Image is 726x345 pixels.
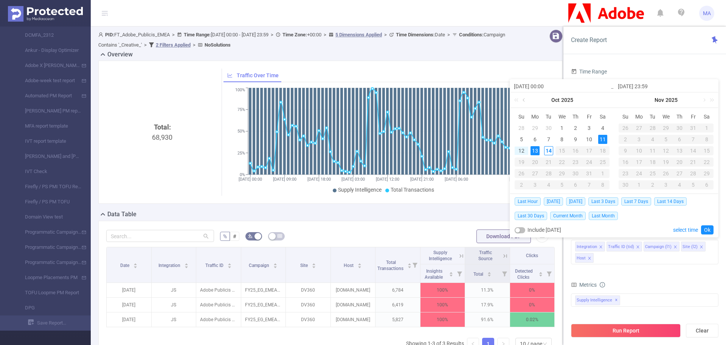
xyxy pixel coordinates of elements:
[569,122,582,134] td: October 2, 2025
[673,168,686,179] td: November 27, 2025
[646,156,659,168] td: November 18, 2025
[8,6,83,22] img: Protected Media
[646,122,659,134] td: October 28, 2025
[528,180,542,189] div: 3
[235,88,245,93] tspan: 100%
[646,168,659,179] td: November 25, 2025
[582,134,596,145] td: October 10, 2025
[700,156,714,168] td: November 22, 2025
[109,122,216,249] div: 68,930
[659,168,673,179] td: November 26, 2025
[542,156,555,168] td: October 21, 2025
[15,270,82,285] a: Loopme Placements PM
[673,135,686,144] div: 6
[619,145,632,156] td: November 9, 2025
[528,134,542,145] td: October 6, 2025
[544,135,553,144] div: 7
[619,158,632,167] div: 16
[577,253,586,263] div: Host
[515,158,528,167] div: 19
[619,134,632,145] td: November 2, 2025
[531,146,540,155] div: 13
[615,296,618,305] span: ✕
[619,135,632,144] div: 2
[15,28,82,43] a: DCMFA_2312
[321,32,329,37] span: >
[542,168,555,179] td: October 28, 2025
[596,113,610,120] span: Sa
[15,240,82,255] a: Programmatic Campaigns Monthly MFA
[646,123,659,133] div: 28
[205,42,231,48] b: No Solutions
[555,113,569,120] span: We
[528,158,542,167] div: 20
[542,145,555,156] td: October 14, 2025
[557,123,566,133] div: 1
[700,123,714,133] div: 1
[154,123,171,131] b: Total:
[521,92,528,108] a: Previous month (PageUp)
[528,179,542,190] td: November 3, 2025
[659,156,673,168] td: November 19, 2025
[107,50,133,59] h2: Overview
[571,36,607,44] span: Create Report
[582,158,596,167] div: 24
[632,156,646,168] td: November 17, 2025
[28,315,91,331] a: Save Report...
[618,82,714,91] input: End date
[531,135,540,144] div: 6
[509,177,533,182] tspan: [DATE] 23:00
[191,42,198,48] span: >
[681,242,706,251] li: Site (l2)
[632,179,646,190] td: December 1, 2025
[15,225,82,240] a: Programmatic Campaigns Monthly IVT
[569,169,582,178] div: 30
[632,145,646,156] td: November 10, 2025
[686,113,700,120] span: Fr
[555,180,569,189] div: 5
[459,32,484,37] b: Conditions :
[515,111,528,122] th: Sun
[596,156,610,168] td: October 25, 2025
[686,169,700,178] div: 28
[557,135,566,144] div: 8
[673,123,686,133] div: 30
[683,242,698,252] div: Site (l2)
[544,123,553,133] div: 30
[596,111,610,122] th: Sat
[646,169,659,178] div: 25
[673,223,698,237] a: select time
[673,179,686,190] td: December 4, 2025
[569,113,582,120] span: Th
[15,103,82,119] a: [PERSON_NAME] PM report
[582,169,596,178] div: 31
[646,145,659,156] td: November 11, 2025
[542,113,555,120] span: Tu
[673,169,686,178] div: 27
[571,69,607,75] span: Time Range
[673,134,686,145] td: November 6, 2025
[15,164,82,179] a: IVT Check
[106,230,214,242] input: Search...
[588,256,591,261] i: icon: close
[577,242,597,252] div: Integration
[569,111,582,122] th: Thu
[555,168,569,179] td: October 29, 2025
[582,156,596,168] td: October 24, 2025
[686,168,700,179] td: November 28, 2025
[632,122,646,134] td: October 27, 2025
[542,158,555,167] div: 21
[338,187,382,193] span: Supply Intelligence
[654,92,665,108] a: Nov
[632,158,646,167] div: 17
[582,168,596,179] td: October 31, 2025
[98,32,105,37] i: icon: user
[227,73,233,78] i: icon: line-chart
[555,145,569,156] td: October 15, 2025
[700,158,714,167] div: 22
[476,229,531,243] button: Download PDF
[632,168,646,179] td: November 24, 2025
[700,135,714,144] div: 8
[659,179,673,190] td: December 3, 2025
[619,122,632,134] td: October 26, 2025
